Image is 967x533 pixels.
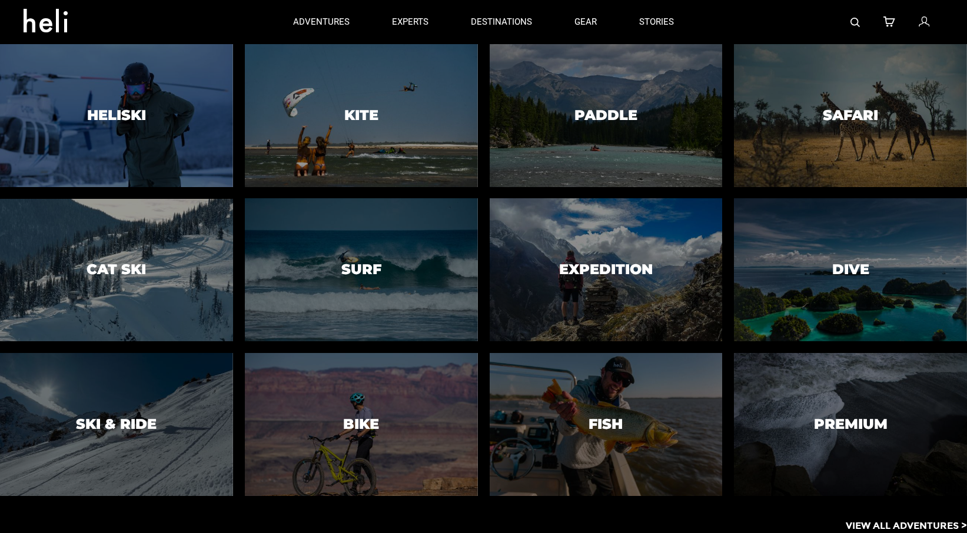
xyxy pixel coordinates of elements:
p: adventures [293,16,350,28]
h3: Dive [832,262,869,278]
h3: Premium [814,417,888,432]
h3: Heliski [87,108,146,123]
h3: Paddle [574,108,637,123]
a: PremiumPremium image [734,353,967,496]
h3: Bike [343,417,379,432]
img: search-bar-icon.svg [850,18,860,27]
h3: Safari [823,108,878,123]
h3: Fish [589,417,623,432]
h3: Cat Ski [87,262,146,278]
p: destinations [471,16,532,28]
h3: Ski & Ride [76,417,157,432]
h3: Expedition [559,262,653,278]
h3: Surf [341,262,381,278]
h3: Kite [344,108,378,123]
p: View All Adventures > [846,519,967,533]
p: experts [392,16,428,28]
